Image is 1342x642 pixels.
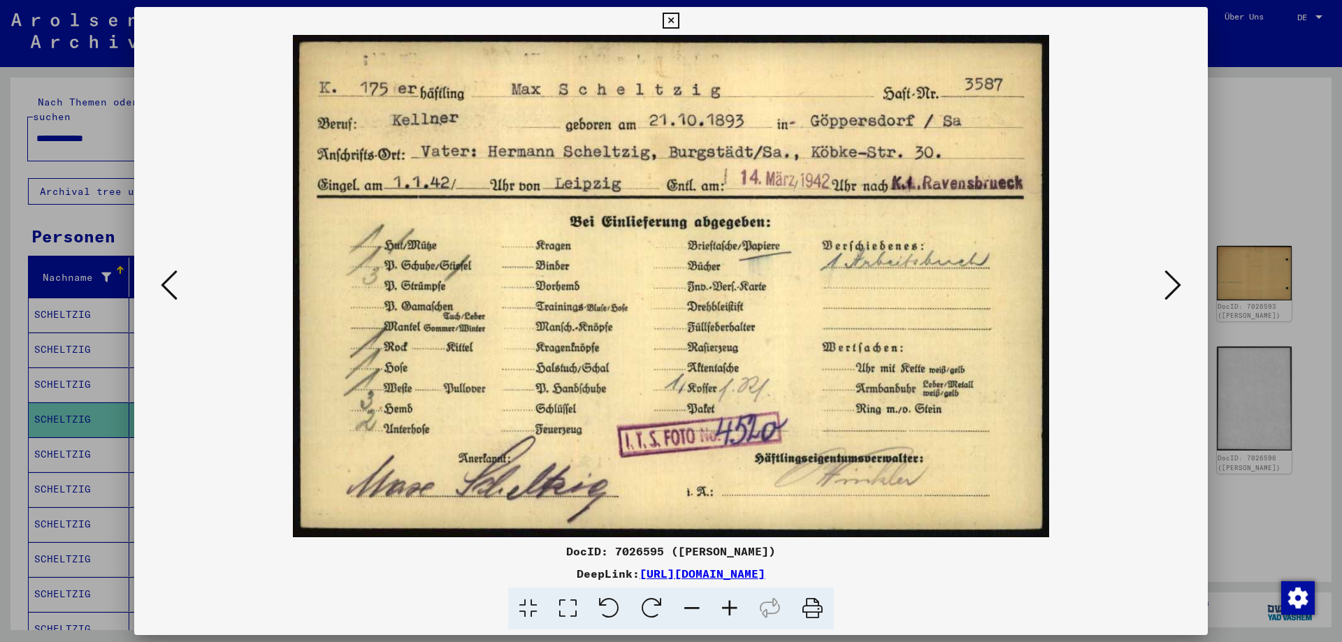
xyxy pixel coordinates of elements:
a: [URL][DOMAIN_NAME] [640,567,765,581]
div: DeepLink: [134,565,1208,582]
div: DocID: 7026595 ([PERSON_NAME]) [134,543,1208,560]
img: 001.jpg [182,35,1160,537]
div: Zustimmung ändern [1280,581,1314,614]
img: Zustimmung ändern [1281,581,1315,615]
